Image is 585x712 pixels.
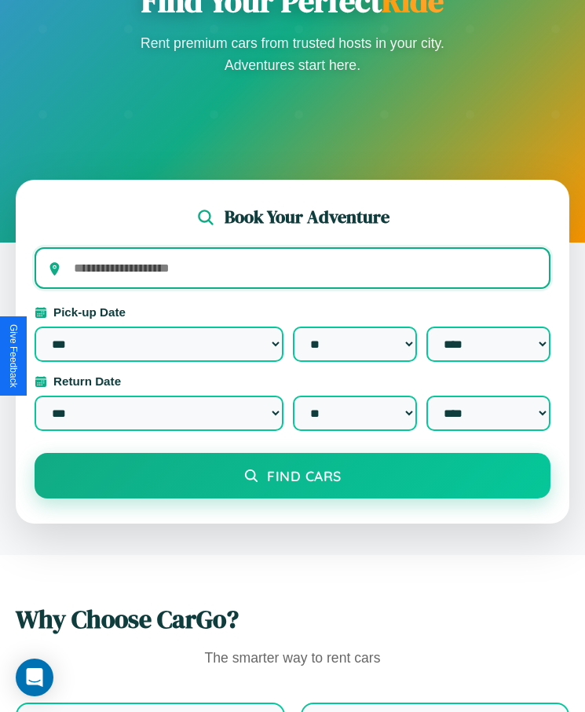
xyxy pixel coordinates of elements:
h2: Why Choose CarGo? [16,602,569,637]
p: The smarter way to rent cars [16,646,569,671]
label: Return Date [35,374,550,388]
button: Find Cars [35,453,550,498]
h2: Book Your Adventure [225,205,389,229]
div: Open Intercom Messenger [16,659,53,696]
label: Pick-up Date [35,305,550,319]
div: Give Feedback [8,324,19,388]
p: Rent premium cars from trusted hosts in your city. Adventures start here. [136,32,450,76]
